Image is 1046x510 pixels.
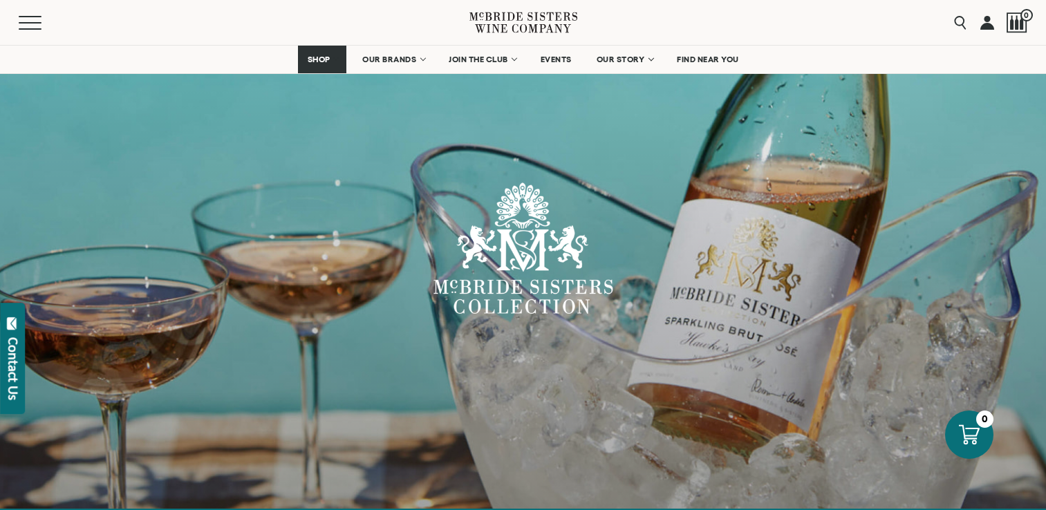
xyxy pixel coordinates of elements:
span: FIND NEAR YOU [677,55,739,64]
a: JOIN THE CLUB [440,46,525,73]
span: SHOP [307,55,330,64]
a: EVENTS [532,46,581,73]
a: FIND NEAR YOU [668,46,748,73]
span: 0 [1020,9,1033,21]
div: 0 [976,410,993,428]
span: OUR BRANDS [362,55,416,64]
span: EVENTS [541,55,572,64]
a: OUR BRANDS [353,46,433,73]
div: Contact Us [6,337,20,400]
a: OUR STORY [588,46,662,73]
span: JOIN THE CLUB [449,55,508,64]
span: OUR STORY [597,55,645,64]
button: Mobile Menu Trigger [19,16,68,30]
a: SHOP [298,46,346,73]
